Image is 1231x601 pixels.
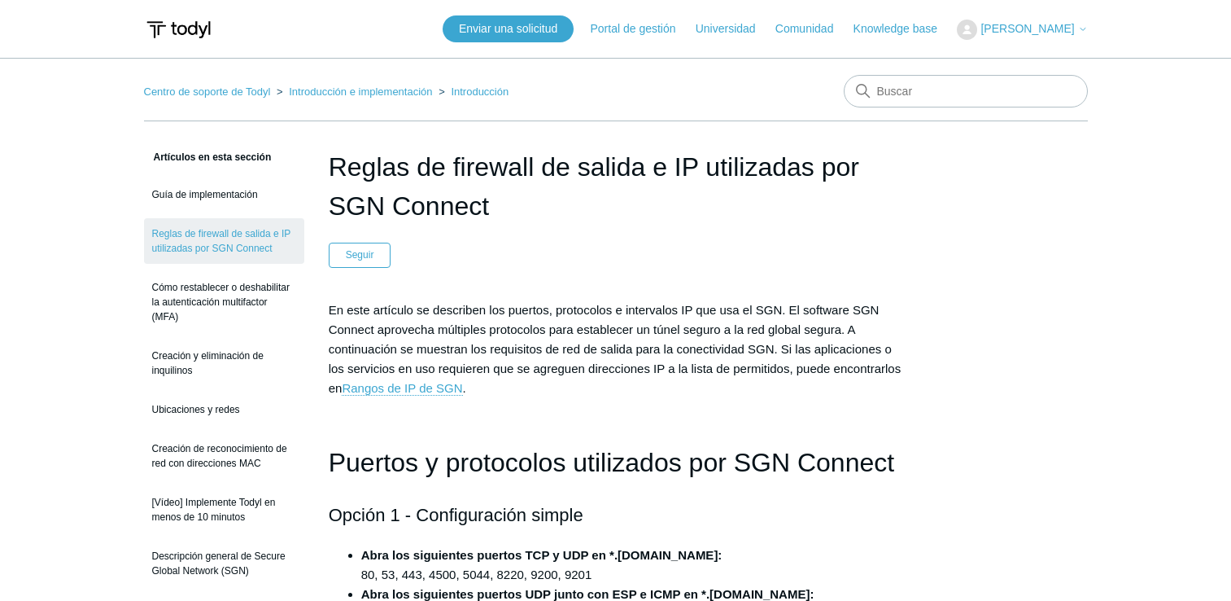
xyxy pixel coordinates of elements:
[957,20,1087,40] button: [PERSON_NAME]
[144,179,304,210] a: Guía de implementación
[451,86,509,98] a: Introducción
[696,20,772,37] a: Universidad
[775,20,850,37] a: Comunidad
[342,381,462,396] a: Rangos de IP de SGN
[289,86,432,98] a: Introducción e implementación
[853,20,954,37] a: Knowledge base
[144,15,213,45] img: Página de inicio del Centro de ayuda del Centro de soporte de Todyl
[144,487,304,533] a: [Vídeo] Implemente Todyl en menos de 10 minutos
[273,86,435,98] li: Getting Started and Deployment
[329,501,903,529] h2: Opción 1 - Configuración simple
[590,20,692,37] a: Portal de gestión
[361,587,814,601] strong: Abra los siguientes puertos UDP junto con ESP e ICMP en *.[DOMAIN_NAME]:
[844,75,1088,107] input: Buscar
[144,218,304,264] a: Reglas de firewall de salida e IP utilizadas por SGN Connect
[144,541,304,586] a: Descripción general de Secure Global Network (SGN)
[443,15,574,42] a: Enviar una solicitud
[144,151,272,163] span: Artículos en esta sección
[329,303,901,396] span: En este artículo se describen los puertos, protocolos e intervalos IP que usa el SGN. El software...
[329,147,903,226] h1: Outbound Firewall Rules and IPs used by SGN Connect
[361,548,722,581] font: 80, 53, 443, 4500, 5044, 8220, 9200, 9201
[144,394,304,425] a: Ubicaciones y redes
[435,86,509,98] li: Getting Started
[144,272,304,332] a: Cómo restablecer o deshabilitar la autenticación multifactor (MFA)
[144,86,271,98] a: Centro de soporte de Todyl
[144,86,274,98] li: Todyl Support Center
[361,548,722,562] strong: Abra los siguientes puertos TCP y UDP en *.[DOMAIN_NAME]:
[144,340,304,386] a: Creación y eliminación de inquilinos
[144,433,304,479] a: Creación de reconocimiento de red con direcciones MAC
[329,243,391,267] button: Seguir artículo
[329,442,903,484] h1: Puertos y protocolos utilizados por SGN Connect
[980,22,1074,35] span: [PERSON_NAME]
